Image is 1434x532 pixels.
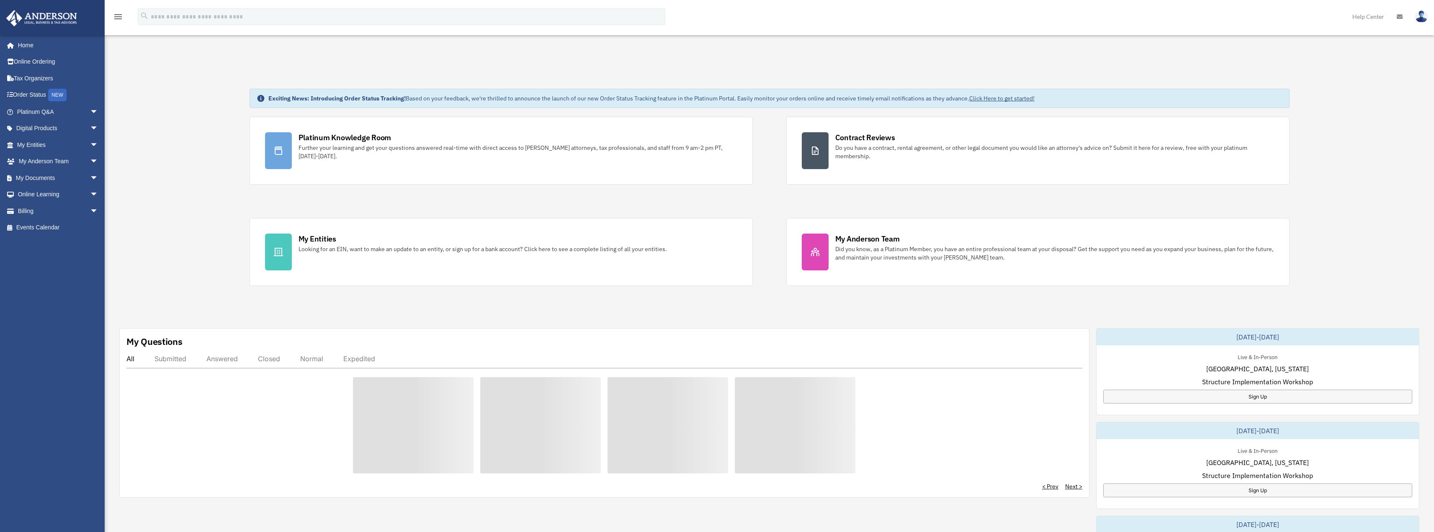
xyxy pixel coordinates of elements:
[90,136,107,154] span: arrow_drop_down
[1097,422,1419,439] div: [DATE]-[DATE]
[90,203,107,220] span: arrow_drop_down
[1103,483,1412,497] a: Sign Up
[6,186,111,203] a: Online Learningarrow_drop_down
[300,355,323,363] div: Normal
[6,153,111,170] a: My Anderson Teamarrow_drop_down
[154,355,186,363] div: Submitted
[835,144,1274,160] div: Do you have a contract, rental agreement, or other legal document you would like an attorney's ad...
[1231,352,1284,361] div: Live & In-Person
[4,10,80,26] img: Anderson Advisors Platinum Portal
[250,218,753,286] a: My Entities Looking for an EIN, want to make an update to an entity, or sign up for a bank accoun...
[1103,390,1412,403] a: Sign Up
[1202,377,1313,387] span: Structure Implementation Workshop
[786,117,1290,185] a: Contract Reviews Do you have a contract, rental agreement, or other legal document you would like...
[6,170,111,186] a: My Documentsarrow_drop_down
[1231,446,1284,455] div: Live & In-Person
[90,103,107,121] span: arrow_drop_down
[1042,482,1058,491] a: < Prev
[6,70,111,87] a: Tax Organizers
[48,89,67,101] div: NEW
[299,234,336,244] div: My Entities
[6,219,111,236] a: Events Calendar
[6,103,111,120] a: Platinum Q&Aarrow_drop_down
[1097,329,1419,345] div: [DATE]-[DATE]
[1202,470,1313,481] span: Structure Implementation Workshop
[126,335,183,348] div: My Questions
[140,11,149,21] i: search
[1206,364,1309,374] span: [GEOGRAPHIC_DATA], [US_STATE]
[1415,10,1428,23] img: User Pic
[206,355,238,363] div: Answered
[250,117,753,185] a: Platinum Knowledge Room Further your learning and get your questions answered real-time with dire...
[1206,457,1309,468] span: [GEOGRAPHIC_DATA], [US_STATE]
[90,170,107,187] span: arrow_drop_down
[113,15,123,22] a: menu
[6,203,111,219] a: Billingarrow_drop_down
[786,218,1290,286] a: My Anderson Team Did you know, as a Platinum Member, you have an entire professional team at your...
[343,355,375,363] div: Expedited
[113,12,123,22] i: menu
[6,136,111,153] a: My Entitiesarrow_drop_down
[969,95,1035,102] a: Click Here to get started!
[268,95,406,102] strong: Exciting News: Introducing Order Status Tracking!
[90,120,107,137] span: arrow_drop_down
[90,153,107,170] span: arrow_drop_down
[6,87,111,104] a: Order StatusNEW
[6,54,111,70] a: Online Ordering
[835,234,900,244] div: My Anderson Team
[258,355,280,363] div: Closed
[126,355,134,363] div: All
[299,144,737,160] div: Further your learning and get your questions answered real-time with direct access to [PERSON_NAM...
[299,245,667,253] div: Looking for an EIN, want to make an update to an entity, or sign up for a bank account? Click her...
[6,37,107,54] a: Home
[1065,482,1082,491] a: Next >
[90,186,107,203] span: arrow_drop_down
[835,245,1274,262] div: Did you know, as a Platinum Member, you have an entire professional team at your disposal? Get th...
[268,94,1035,103] div: Based on your feedback, we're thrilled to announce the launch of our new Order Status Tracking fe...
[835,132,895,143] div: Contract Reviews
[6,120,111,137] a: Digital Productsarrow_drop_down
[299,132,391,143] div: Platinum Knowledge Room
